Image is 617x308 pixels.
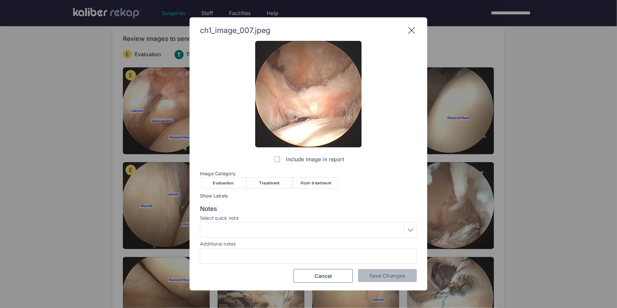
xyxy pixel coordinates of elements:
[255,41,362,147] img: ch1_image_007.jpeg
[200,205,417,213] span: Notes
[273,153,344,166] label: Include image in report
[200,171,417,176] span: Image Category
[200,26,270,35] span: ch1_image_007.jpeg
[200,241,236,247] label: Additional notes
[293,269,353,283] button: Cancel
[369,272,406,279] span: Save Changes
[293,178,339,189] div: Post-treatment
[274,156,280,162] input: Include image in report
[200,178,246,189] div: Evaluation
[246,178,293,189] div: Treatment
[200,193,417,198] span: Show Labels
[200,215,417,221] label: Select quick note
[358,269,417,282] button: Save Changes
[314,273,332,279] span: Cancel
